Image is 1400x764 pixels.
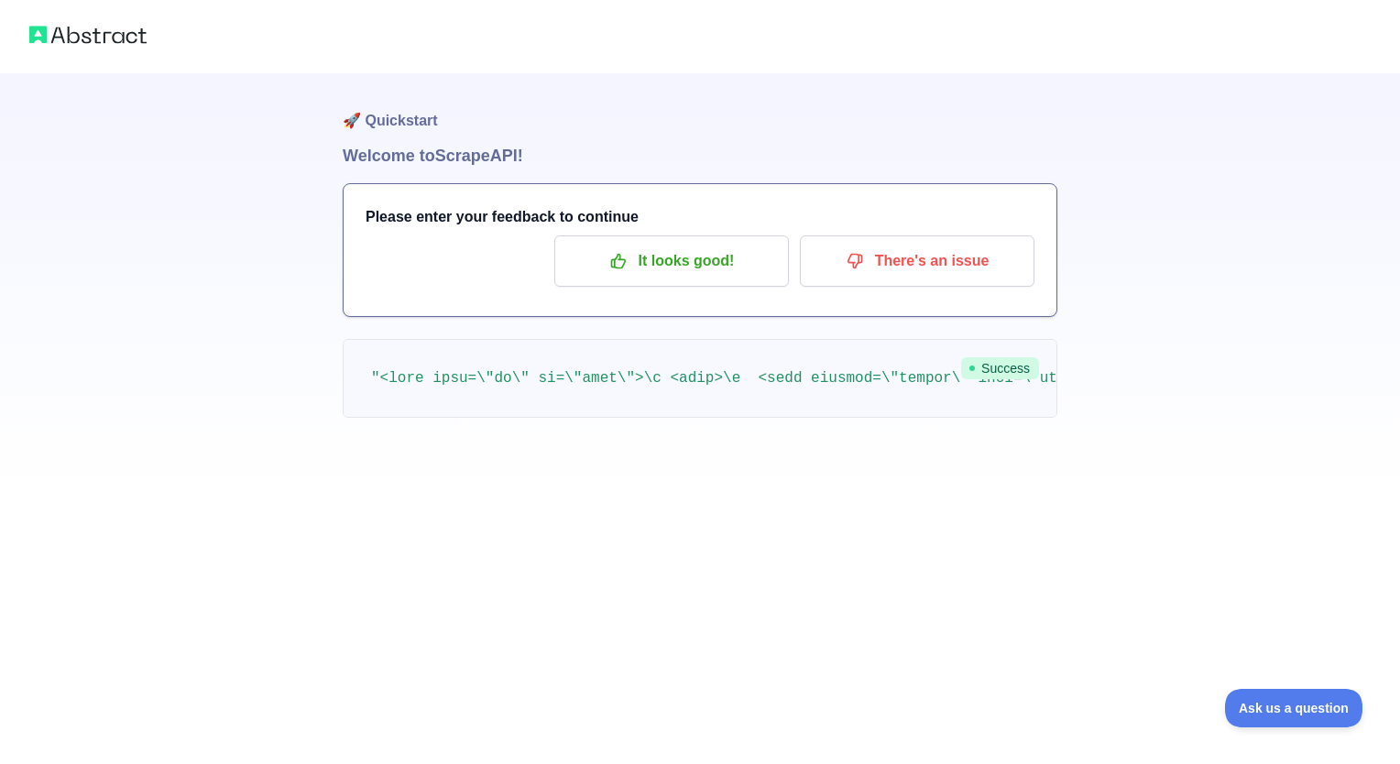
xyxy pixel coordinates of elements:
[29,22,147,48] img: Abstract logo
[343,73,1057,143] h1: 🚀 Quickstart
[554,235,789,287] button: It looks good!
[366,206,1034,228] h3: Please enter your feedback to continue
[568,246,775,277] p: It looks good!
[961,357,1039,379] span: Success
[1225,689,1363,727] iframe: Toggle Customer Support
[800,235,1034,287] button: There's an issue
[814,246,1021,277] p: There's an issue
[343,143,1057,169] h1: Welcome to Scrape API!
